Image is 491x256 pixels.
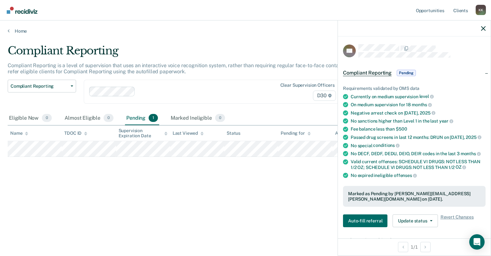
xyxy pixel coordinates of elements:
[351,151,486,156] div: No DECF, DEDF, DEDU, DEIO, DEIR codes in the last 3
[396,126,407,132] span: $500
[373,143,399,148] span: conditions
[11,84,68,89] span: Compliant Reporting
[348,191,480,202] div: Marked as Pending by [PERSON_NAME][EMAIL_ADDRESS][PERSON_NAME][DOMAIN_NAME] on [DATE].
[398,242,408,252] button: Previous Opportunity
[440,214,474,227] span: Revert Changes
[461,151,481,156] span: months
[397,70,416,76] span: Pending
[280,83,335,88] div: Clear supervision officers
[351,126,486,132] div: Fee balance less than
[420,242,431,252] button: Next Opportunity
[351,94,486,100] div: Currently on medium supervision
[476,5,486,15] div: K K
[439,118,453,124] span: year
[281,131,310,136] div: Pending for
[313,91,336,101] span: D30
[64,131,87,136] div: TDOC ID
[412,102,432,107] span: months
[119,128,168,139] div: Supervision Expiration Date
[8,28,483,34] a: Home
[335,131,365,136] div: Assigned to
[104,114,113,122] span: 0
[125,111,159,125] div: Pending
[42,114,52,122] span: 0
[338,63,491,83] div: Compliant ReportingPending
[351,172,486,178] div: No expired ineligible
[343,86,486,91] div: Requirements validated by OMS data
[351,118,486,124] div: No sanctions higher than Level 1 in the last
[343,214,387,227] button: Auto-fill referral
[343,70,392,76] span: Compliant Reporting
[393,214,438,227] button: Update status
[466,135,481,140] span: 2025
[8,44,376,62] div: Compliant Reporting
[469,234,485,250] div: Open Intercom Messenger
[173,131,204,136] div: Last Viewed
[419,94,434,99] span: level
[351,102,486,108] div: On medium supervision for 18
[169,111,226,125] div: Marked Ineligible
[351,134,486,140] div: Passed drug screens in last 12 months: DRUN on [DATE],
[476,5,486,15] button: Profile dropdown button
[8,111,53,125] div: Eligible Now
[394,173,417,178] span: offenses
[343,214,390,227] a: Navigate to form link
[227,131,240,136] div: Status
[7,7,37,14] img: Recidiviz
[351,143,486,148] div: No special
[338,238,491,255] div: 1 / 1
[215,114,225,122] span: 0
[149,114,158,122] span: 1
[8,62,375,75] p: Compliant Reporting is a level of supervision that uses an interactive voice recognition system, ...
[456,164,466,170] span: OZ
[10,131,28,136] div: Name
[420,110,435,116] span: 2025
[351,110,486,116] div: Negative arrest check on [DATE],
[351,159,486,170] div: Valid current offenses: SCHEDULE VI DRUGS: NOT LESS THAN 1/2 OZ; SCHEDULE VI DRUGS: NOT LESS THAN...
[63,111,115,125] div: Almost Eligible
[343,237,486,243] dt: Probation Special Conditions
